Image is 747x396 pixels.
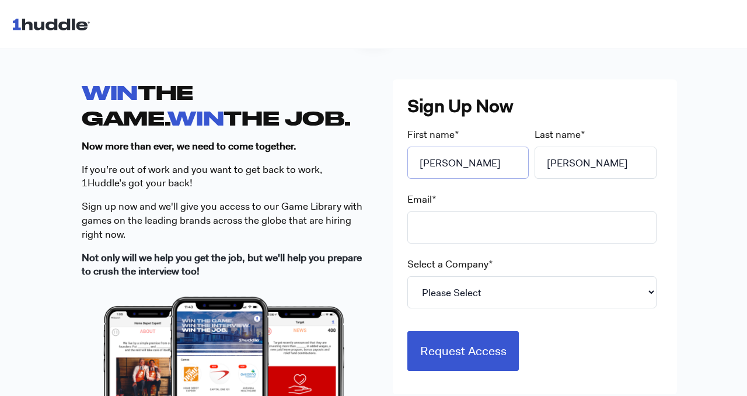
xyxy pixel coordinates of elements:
span: Last name [535,128,581,141]
span: Select a Company [407,258,488,270]
span: Email [407,193,432,206]
span: WIN [167,106,224,129]
strong: Now more than ever, we need to come together. [82,140,296,152]
span: ign up now and we'll give you access to our Game Library with games on the leading brands across ... [82,200,362,241]
strong: Not only will we help you get the job, but we'll help you prepare to crush the interview too! [82,251,362,278]
span: If you’re out of work and you want to get back to work, 1Huddle’s got your back! [82,163,322,190]
input: Request Access [407,331,519,371]
img: 1huddle [12,13,95,35]
span: WIN [82,81,138,103]
span: First name [407,128,455,141]
p: S [82,200,366,241]
strong: THE GAME. THE JOB. [82,81,351,128]
h3: Sign Up Now [407,94,662,119]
